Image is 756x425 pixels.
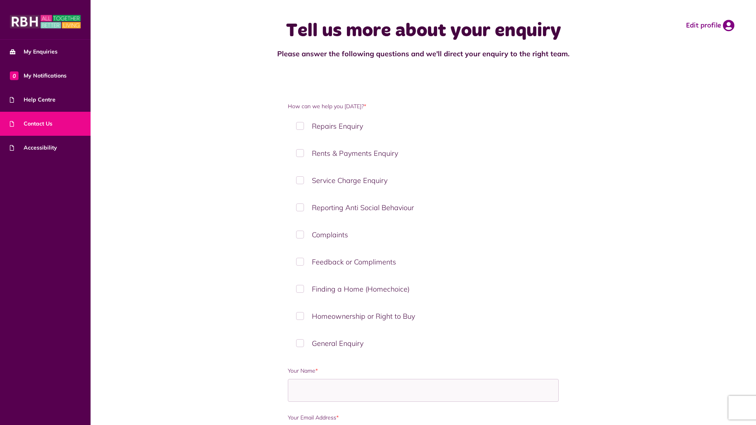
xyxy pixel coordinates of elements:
img: MyRBH [10,14,81,30]
label: General Enquiry [288,332,559,355]
label: Feedback or Compliments [288,250,559,273]
a: Edit profile [686,20,734,31]
label: Your Name [288,367,559,375]
span: Accessibility [10,144,57,152]
label: How can we help you [DATE]? [288,102,559,111]
h1: Tell us more about your enquiry [266,20,581,42]
label: Repairs Enquiry [288,115,559,138]
span: Help Centre [10,96,56,104]
label: Service Charge Enquiry [288,169,559,192]
label: Complaints [288,223,559,246]
span: Contact Us [10,120,52,128]
label: Reporting Anti Social Behaviour [288,196,559,219]
label: Your Email Address [288,414,559,422]
strong: . [568,49,569,58]
span: 0 [10,71,19,80]
span: My Notifications [10,72,67,80]
label: Homeownership or Right to Buy [288,305,559,328]
label: Finding a Home (Homechoice) [288,277,559,301]
span: My Enquiries [10,48,57,56]
strong: Please answer the following questions and we'll direct your enquiry to the right team [277,49,568,58]
label: Rents & Payments Enquiry [288,142,559,165]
